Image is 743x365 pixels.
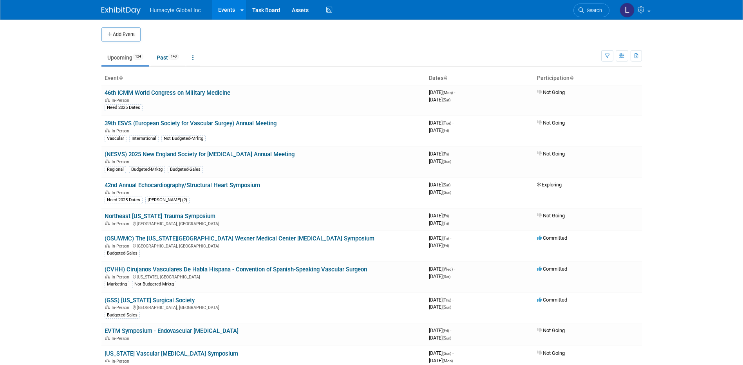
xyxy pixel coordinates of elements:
[112,336,132,341] span: In-Person
[443,190,451,195] span: (Sun)
[112,221,132,226] span: In-Person
[429,297,454,303] span: [DATE]
[112,305,132,310] span: In-Person
[105,120,277,127] a: 39th ESVS (European Society for Vascular Surgey) Annual Meeting
[101,7,141,14] img: ExhibitDay
[452,297,454,303] span: -
[105,128,110,132] img: In-Person Event
[105,281,129,288] div: Marketing
[105,275,110,278] img: In-Person Event
[450,151,451,157] span: -
[132,281,176,288] div: Not Budgeted-Mrktg
[112,159,132,164] span: In-Person
[150,7,201,13] span: Humacyte Global Inc
[450,213,451,219] span: -
[105,151,295,158] a: (NESVS) 2025 New England Society for [MEDICAL_DATA] Annual Meeting
[429,213,451,219] span: [DATE]
[105,242,423,249] div: [GEOGRAPHIC_DATA], [GEOGRAPHIC_DATA]
[161,135,206,142] div: Not Budgeted-Mrktg
[112,128,132,134] span: In-Person
[151,50,185,65] a: Past140
[443,329,449,333] span: (Fri)
[105,359,110,363] img: In-Person Event
[101,50,149,65] a: Upcoming124
[168,54,179,60] span: 140
[443,214,449,218] span: (Fri)
[429,350,454,356] span: [DATE]
[429,358,453,363] span: [DATE]
[429,182,453,188] span: [DATE]
[105,244,110,248] img: In-Person Event
[537,266,567,272] span: Committed
[112,244,132,249] span: In-Person
[112,359,132,364] span: In-Person
[443,275,450,279] span: (Sat)
[133,54,143,60] span: 124
[429,235,451,241] span: [DATE]
[620,3,635,18] img: Linda Hamilton
[105,327,239,334] a: EVTM Symposium - Endovascular [MEDICAL_DATA]
[105,304,423,310] div: [GEOGRAPHIC_DATA], [GEOGRAPHIC_DATA]
[534,72,642,85] th: Participation
[168,166,203,173] div: Budgeted-Sales
[443,351,451,356] span: (Sun)
[105,250,140,257] div: Budgeted-Sales
[443,236,449,240] span: (Fri)
[429,97,450,103] span: [DATE]
[537,235,567,241] span: Committed
[429,304,451,310] span: [DATE]
[443,267,453,271] span: (Wed)
[105,220,423,226] div: [GEOGRAPHIC_DATA], [GEOGRAPHIC_DATA]
[443,75,447,81] a: Sort by Start Date
[537,297,567,303] span: Committed
[537,350,565,356] span: Not Going
[452,350,454,356] span: -
[454,89,455,95] span: -
[452,182,453,188] span: -
[105,350,238,357] a: [US_STATE] Vascular [MEDICAL_DATA] Symposium
[537,327,565,333] span: Not Going
[429,127,449,133] span: [DATE]
[105,213,215,220] a: Northeast [US_STATE] Trauma Symposium
[450,327,451,333] span: -
[101,27,141,42] button: Add Event
[454,266,455,272] span: -
[537,89,565,95] span: Not Going
[105,312,140,319] div: Budgeted-Sales
[429,266,455,272] span: [DATE]
[129,135,159,142] div: International
[101,72,426,85] th: Event
[569,75,573,81] a: Sort by Participation Type
[105,235,374,242] a: (OSUWMC) The [US_STATE][GEOGRAPHIC_DATA] Wexner Medical Center [MEDICAL_DATA] Symposium
[452,120,454,126] span: -
[443,359,453,363] span: (Mon)
[443,244,449,248] span: (Fri)
[443,152,449,156] span: (Fri)
[105,159,110,163] img: In-Person Event
[129,166,165,173] div: Budgeted-Mrktg
[105,297,195,304] a: (GSS) [US_STATE] Surgical Society
[537,151,565,157] span: Not Going
[443,90,453,95] span: (Mon)
[429,220,449,226] span: [DATE]
[105,182,260,189] a: 42nd Annual Echocardiography/Structural Heart Symposium
[537,120,565,126] span: Not Going
[429,242,449,248] span: [DATE]
[429,120,454,126] span: [DATE]
[573,4,609,17] a: Search
[145,197,190,204] div: [PERSON_NAME] (?)
[537,213,565,219] span: Not Going
[584,7,602,13] span: Search
[537,182,562,188] span: Exploring
[105,266,367,273] a: (CVHH) Cirujanos Vasculares De Habla Hispana - Convention of Spanish-Speaking Vascular Surgeon
[426,72,534,85] th: Dates
[105,305,110,309] img: In-Person Event
[105,104,143,111] div: Need 2025 Dates
[105,98,110,102] img: In-Person Event
[112,98,132,103] span: In-Person
[105,89,230,96] a: 46th ICMM World Congress on Military Medicine
[443,121,451,125] span: (Tue)
[429,151,451,157] span: [DATE]
[105,221,110,225] img: In-Person Event
[105,197,143,204] div: Need 2025 Dates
